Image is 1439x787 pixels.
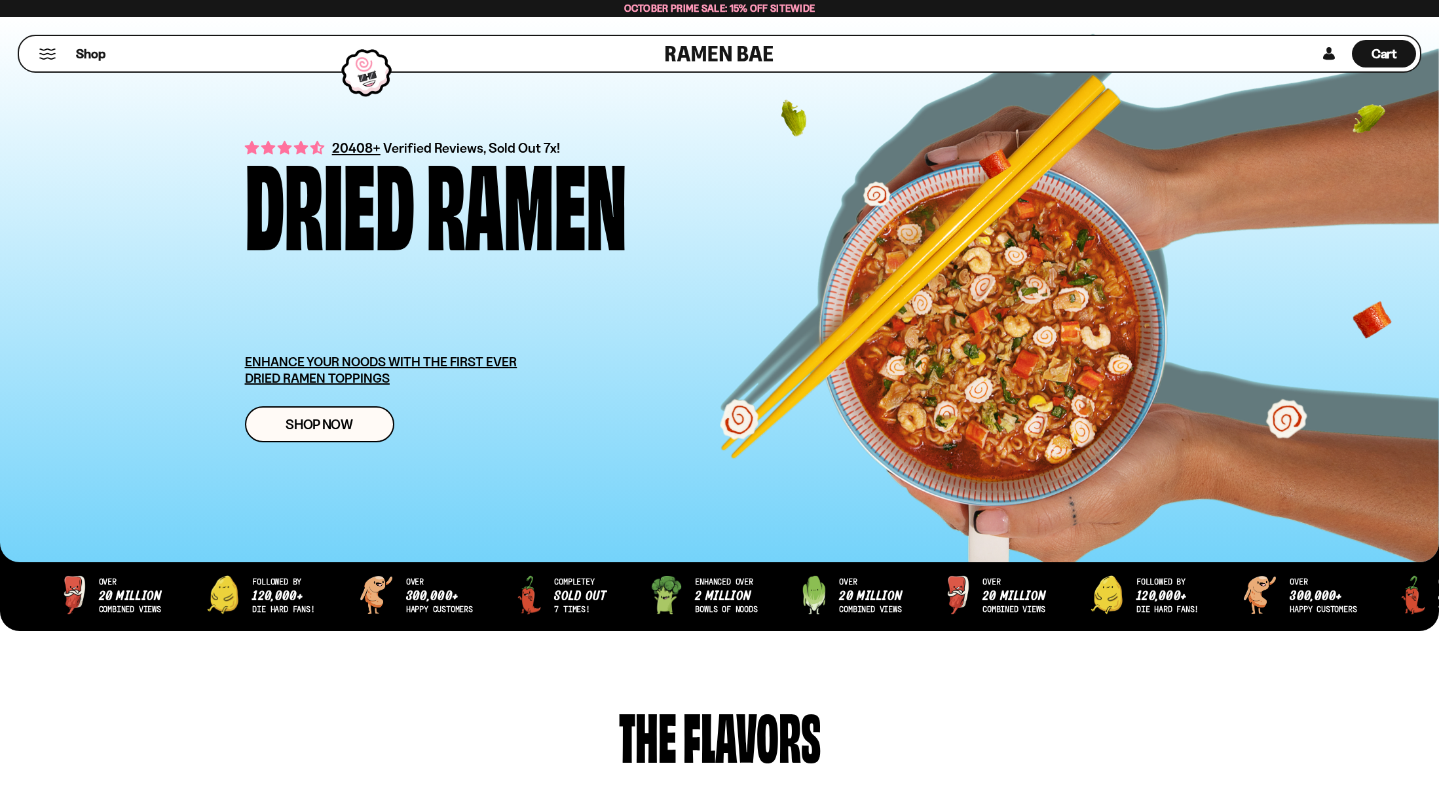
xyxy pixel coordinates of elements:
div: Dried [245,155,415,244]
span: October Prime Sale: 15% off Sitewide [624,2,815,14]
div: flavors [683,703,821,765]
a: Shop [76,40,105,67]
a: Shop Now [245,406,394,442]
div: Ramen [426,155,627,244]
span: Shop [76,45,105,63]
div: The [619,703,677,765]
button: Mobile Menu Trigger [39,48,56,60]
span: Cart [1372,46,1397,62]
span: Shop Now [286,417,353,431]
div: Cart [1352,36,1416,71]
